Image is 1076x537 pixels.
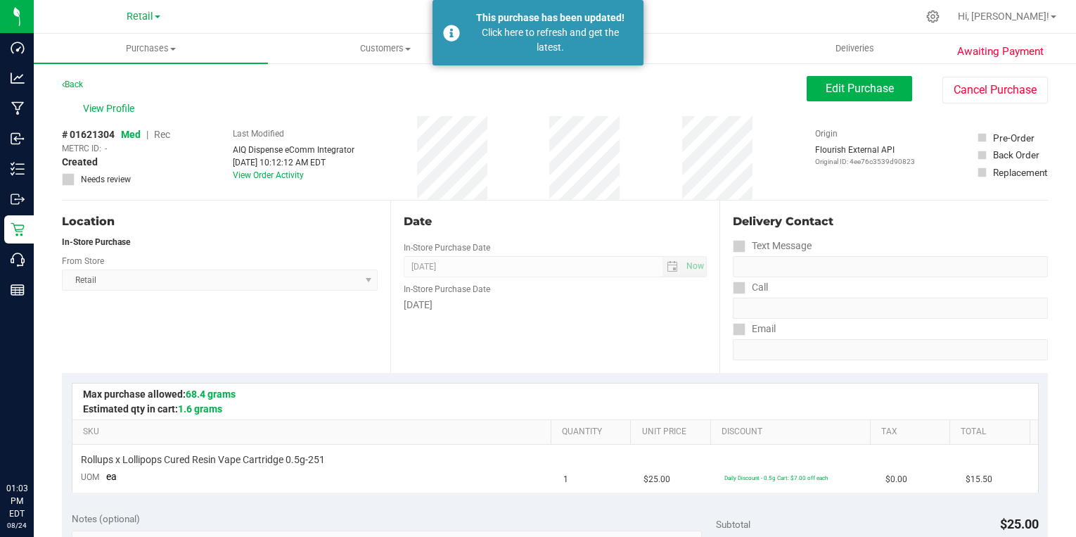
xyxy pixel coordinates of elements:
div: Click here to refresh and get the latest. [468,25,633,55]
span: Max purchase allowed: [83,388,236,400]
span: 1.6 grams [178,403,222,415]
a: Total [961,427,1024,438]
span: Hi, [PERSON_NAME]! [958,11,1049,22]
span: METRC ID: [62,142,101,155]
div: Replacement [993,165,1047,179]
span: 1 [563,473,568,486]
button: Cancel Purchase [942,77,1048,103]
span: Retail [127,11,153,23]
inline-svg: Call Center [11,253,25,267]
iframe: Resource center [14,424,56,467]
inline-svg: Inventory [11,162,25,176]
div: Flourish External API [815,144,915,167]
div: Manage settings [924,10,942,23]
span: Created [62,155,98,170]
span: | [146,129,148,140]
div: Pre-Order [993,131,1035,145]
strong: In-Store Purchase [62,237,130,247]
label: In-Store Purchase Date [404,283,490,296]
span: $25.00 [1000,517,1039,531]
a: Unit Price [642,427,705,438]
span: Subtotal [716,519,750,530]
span: - [105,142,107,155]
div: Delivery Contact [733,213,1048,230]
a: Tax [881,427,944,438]
p: 08/24 [6,520,27,531]
label: Text Message [733,236,812,256]
span: Notes (optional) [72,513,140,524]
iframe: Resource center unread badge [41,422,58,439]
a: Quantity [562,427,625,438]
p: Original ID: 4ee76c3539d90823 [815,156,915,167]
span: $25.00 [643,473,670,486]
span: Deliveries [816,42,893,55]
span: Daily Discount - 0.5g Cart: $7.00 off each [724,474,828,481]
a: Back [62,80,83,89]
label: Call [733,277,768,298]
span: 68.4 grams [186,388,236,400]
p: 01:03 PM EDT [6,482,27,520]
span: Awaiting Payment [957,44,1044,60]
a: Discount [722,427,864,438]
label: Email [733,319,776,339]
span: $15.50 [966,473,992,486]
inline-svg: Analytics [11,71,25,85]
inline-svg: Manufacturing [11,101,25,115]
div: AIQ Dispense eComm Integrator [233,144,354,156]
label: Last Modified [233,127,284,140]
span: Estimated qty in cart: [83,403,222,415]
span: Edit Purchase [826,82,894,95]
a: Customers [268,34,502,63]
span: Rec [154,129,170,140]
span: $0.00 [885,473,907,486]
div: Location [62,213,378,230]
inline-svg: Inbound [11,132,25,146]
div: This purchase has been updated! [468,11,633,25]
button: Edit Purchase [807,76,912,101]
span: Customers [269,42,501,55]
inline-svg: Dashboard [11,41,25,55]
a: View Order Activity [233,170,304,180]
div: [DATE] [404,298,706,312]
input: Format: (999) 999-9999 [733,298,1048,319]
inline-svg: Reports [11,283,25,297]
span: Purchases [34,42,268,55]
span: Needs review [81,173,131,186]
label: Origin [815,127,838,140]
span: # 01621304 [62,127,115,142]
input: Format: (999) 999-9999 [733,256,1048,277]
div: Back Order [993,148,1039,162]
label: From Store [62,255,104,267]
inline-svg: Outbound [11,192,25,206]
a: Purchases [34,34,268,63]
a: Deliveries [737,34,971,63]
span: Med [121,129,141,140]
div: [DATE] 10:12:12 AM EDT [233,156,354,169]
span: View Profile [83,101,139,116]
span: Rollups x Lollipops Cured Resin Vape Cartridge 0.5g-251 [81,453,325,467]
span: UOM [81,472,99,482]
a: SKU [83,427,546,438]
inline-svg: Retail [11,222,25,236]
span: ea [106,471,117,482]
div: Date [404,213,706,230]
label: In-Store Purchase Date [404,241,490,254]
